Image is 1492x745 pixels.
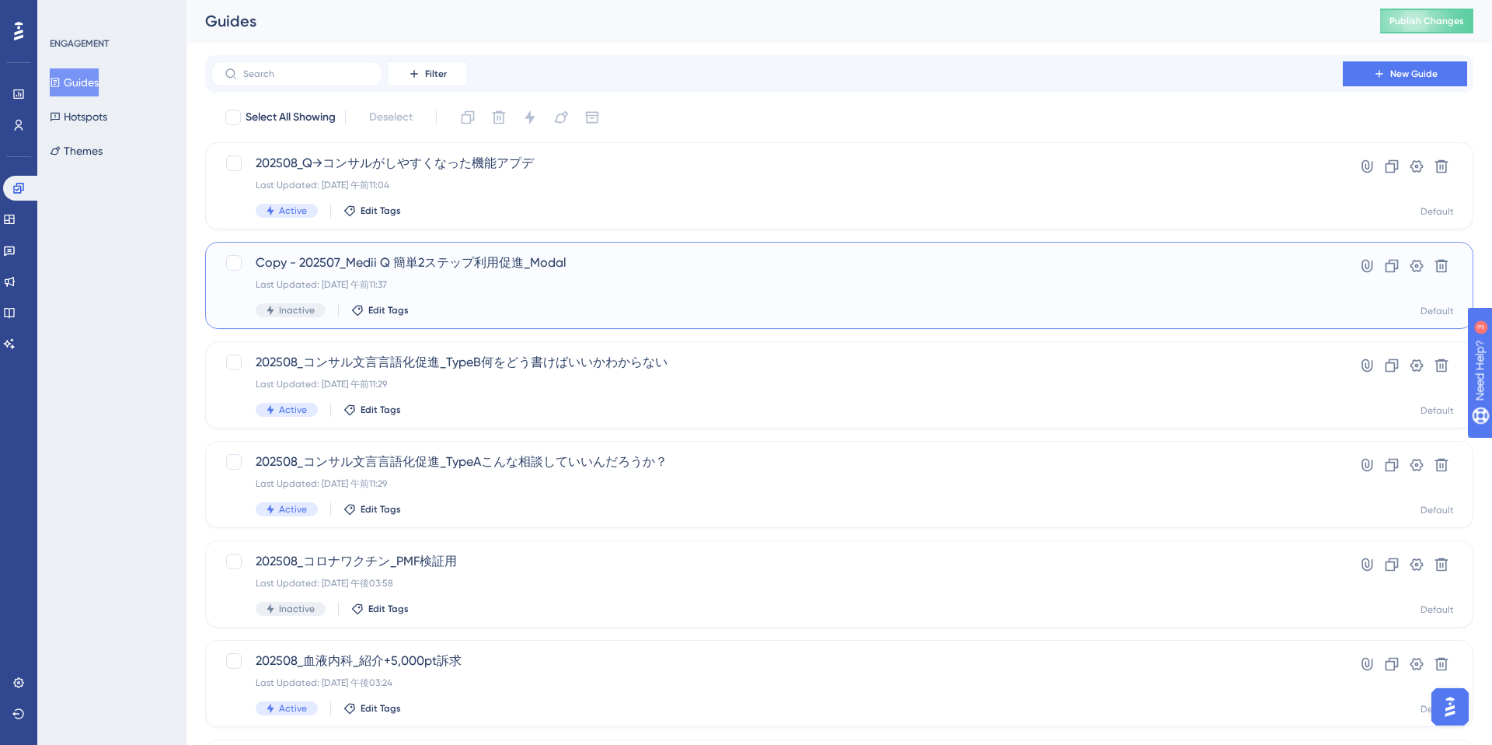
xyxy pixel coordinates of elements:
[368,603,409,615] span: Edit Tags
[351,304,409,317] button: Edit Tags
[108,8,113,20] div: 3
[50,137,103,165] button: Themes
[1421,404,1454,417] div: Default
[361,702,401,715] span: Edit Tags
[361,205,401,217] span: Edit Tags
[1380,9,1473,33] button: Publish Changes
[1421,504,1454,516] div: Default
[279,702,307,715] span: Active
[37,4,97,23] span: Need Help?
[256,453,1299,471] span: 202508_コンサル文言言語化促進_TypeAこんな相談していいんだろうか？
[279,205,307,217] span: Active
[369,108,413,127] span: Deselect
[355,103,427,131] button: Deselect
[389,61,466,86] button: Filter
[279,304,315,317] span: Inactive
[425,68,447,80] span: Filter
[368,304,409,317] span: Edit Tags
[1427,684,1473,730] iframe: UserGuiding AI Assistant Launcher
[50,68,99,96] button: Guides
[256,477,1299,490] div: Last Updated: [DATE] 午前11:29
[256,652,1299,670] span: 202508_血液内科_紹介+5,000pt訴求
[1421,205,1454,218] div: Default
[246,108,336,127] span: Select All Showing
[361,404,401,416] span: Edit Tags
[1421,603,1454,616] div: Default
[256,278,1299,291] div: Last Updated: [DATE] 午前11:37
[361,503,401,516] span: Edit Tags
[1421,703,1454,715] div: Default
[50,37,109,50] div: ENGAGEMENT
[256,254,1299,272] span: Copy - 202507_Medii Q 簡単2ステップ利用促進_Modal
[256,378,1299,390] div: Last Updated: [DATE] 午前11:29
[50,103,107,131] button: Hotspots
[279,404,307,416] span: Active
[279,603,315,615] span: Inactive
[343,404,401,416] button: Edit Tags
[1390,68,1438,80] span: New Guide
[256,552,1299,571] span: 202508_コロナワクチン_PMF検証用
[256,577,1299,589] div: Last Updated: [DATE] 午後03:58
[256,677,1299,689] div: Last Updated: [DATE] 午後03:24
[1343,61,1467,86] button: New Guide
[256,154,1299,173] span: 202508_Q→コンサルがしやすくなった機能アプデ
[351,603,409,615] button: Edit Tags
[1389,15,1464,27] span: Publish Changes
[1421,305,1454,317] div: Default
[343,702,401,715] button: Edit Tags
[256,179,1299,191] div: Last Updated: [DATE] 午前11:04
[256,353,1299,372] span: 202508_コンサル文言言語化促進_TypeB何をどう書けばいいかわからない
[343,503,401,516] button: Edit Tags
[279,503,307,516] span: Active
[243,68,369,79] input: Search
[343,205,401,217] button: Edit Tags
[205,10,1341,32] div: Guides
